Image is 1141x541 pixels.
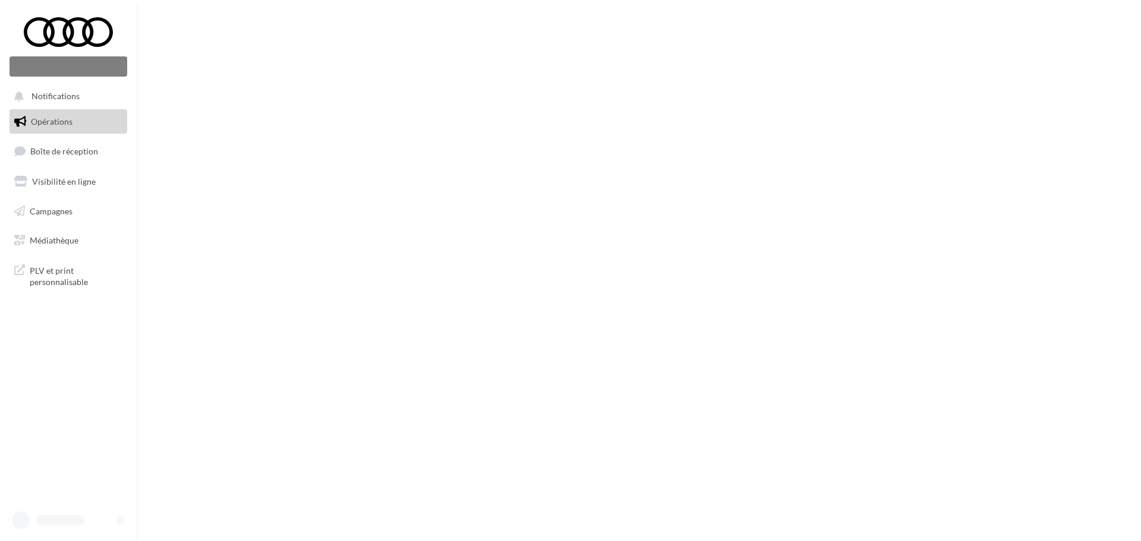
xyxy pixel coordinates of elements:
span: Boîte de réception [30,146,98,156]
div: Nouvelle campagne [10,56,127,77]
span: Médiathèque [30,235,78,245]
span: PLV et print personnalisable [30,262,122,288]
a: Opérations [7,109,130,134]
span: Visibilité en ligne [32,176,96,186]
span: Opérations [31,116,73,126]
a: PLV et print personnalisable [7,258,130,293]
a: Médiathèque [7,228,130,253]
a: Boîte de réception [7,138,130,164]
span: Notifications [31,91,80,102]
a: Campagnes [7,199,130,224]
a: Visibilité en ligne [7,169,130,194]
span: Campagnes [30,205,73,216]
